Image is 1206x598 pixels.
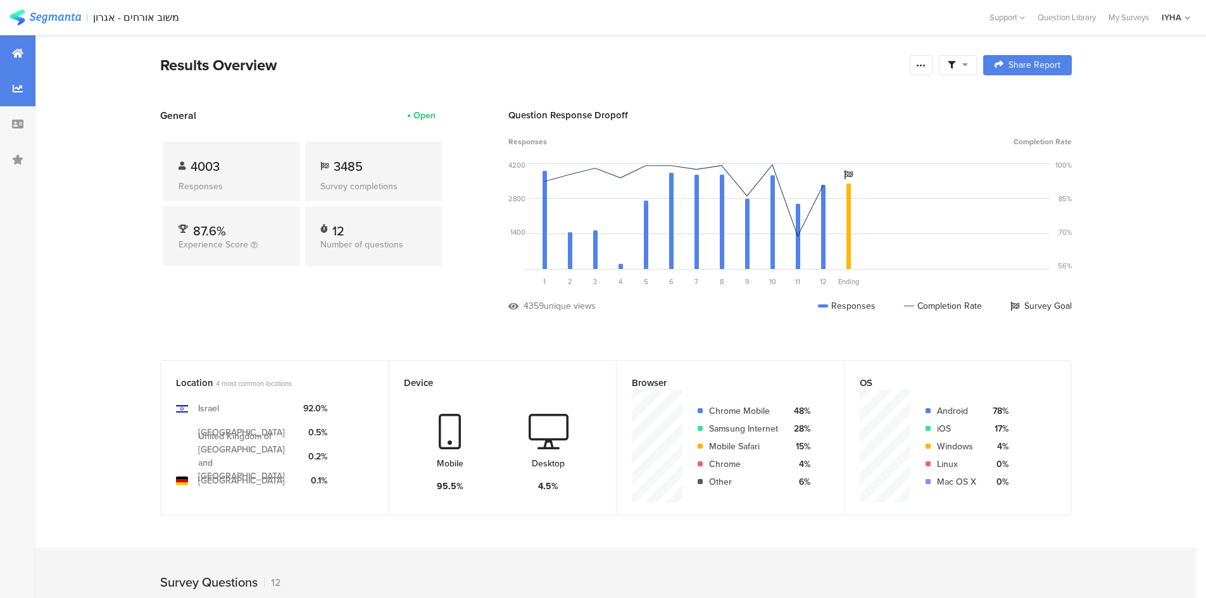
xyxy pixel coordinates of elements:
[593,277,597,287] span: 3
[320,238,403,251] span: Number of questions
[198,426,285,439] div: [GEOGRAPHIC_DATA]
[986,458,1008,471] div: 0%
[788,440,810,453] div: 15%
[160,573,258,592] div: Survey Questions
[644,277,648,287] span: 5
[694,277,698,287] span: 7
[989,8,1025,27] div: Support
[904,299,982,313] div: Completion Rate
[836,277,861,287] div: Ending
[191,157,220,176] span: 4003
[986,422,1008,435] div: 17%
[524,299,544,313] div: 4359
[844,170,853,179] i: Survey Goal
[9,9,81,25] img: segmanta logo
[510,227,525,237] div: 1400
[669,277,674,287] span: 6
[437,457,463,470] div: Mobile
[179,180,285,193] div: Responses
[320,180,427,193] div: Survey completions
[193,221,226,240] span: 87.6%
[334,157,363,176] span: 3485
[1058,194,1072,204] div: 85%
[709,458,778,471] div: Chrome
[303,474,327,487] div: 0.1%
[1058,261,1072,271] div: 56%
[332,221,344,234] div: 12
[937,404,976,418] div: Android
[198,430,293,483] div: United Kingdom of [GEOGRAPHIC_DATA] and [GEOGRAPHIC_DATA]
[508,108,1072,122] div: Question Response Dropoff
[632,376,808,390] div: Browser
[1031,11,1102,23] a: Question Library
[303,402,327,415] div: 92.0%
[93,11,179,23] div: משוב אורחים - אגרון
[1014,136,1072,147] span: Completion Rate
[303,450,327,463] div: 0.2%
[745,277,750,287] span: 9
[543,277,546,287] span: 1
[795,277,800,287] span: 11
[544,299,596,313] div: unique views
[619,277,622,287] span: 4
[160,54,903,77] div: Results Overview
[508,160,525,170] div: 4200
[538,480,558,493] div: 4.5%
[937,440,976,453] div: Windows
[176,376,352,390] div: Location
[788,404,810,418] div: 48%
[769,277,776,287] span: 10
[404,376,580,390] div: Device
[709,404,778,418] div: Chrome Mobile
[709,422,778,435] div: Samsung Internet
[86,10,88,25] div: |
[179,238,248,251] span: Experience Score
[264,575,280,590] div: 12
[437,480,463,493] div: 95.5%
[508,194,525,204] div: 2800
[788,458,810,471] div: 4%
[508,136,547,147] span: Responses
[303,426,327,439] div: 0.5%
[937,422,976,435] div: iOS
[1102,11,1155,23] a: My Surveys
[198,474,285,487] div: [GEOGRAPHIC_DATA]
[709,475,778,489] div: Other
[709,440,778,453] div: Mobile Safari
[532,457,565,470] div: Desktop
[937,458,976,471] div: Linux
[820,277,827,287] span: 12
[1008,61,1060,70] span: Share Report
[986,475,1008,489] div: 0%
[1058,227,1072,237] div: 70%
[937,475,976,489] div: Mac OS X
[198,402,219,415] div: Israel
[788,422,810,435] div: 28%
[568,277,572,287] span: 2
[818,299,876,313] div: Responses
[160,108,196,123] span: General
[1010,299,1072,313] div: Survey Goal
[413,109,436,122] div: Open
[1055,160,1072,170] div: 100%
[1162,11,1181,23] div: IYHA
[720,277,724,287] span: 8
[986,440,1008,453] div: 4%
[860,376,1035,390] div: OS
[986,404,1008,418] div: 78%
[216,378,292,389] span: 4 most common locations
[788,475,810,489] div: 6%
